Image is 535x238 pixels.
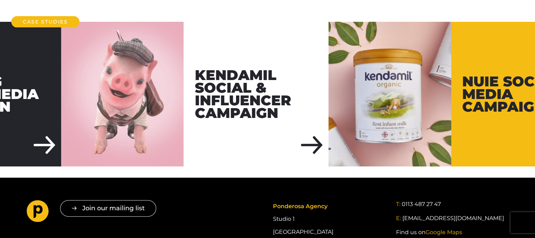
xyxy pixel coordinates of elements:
h2: Case Studies [11,16,79,27]
div: Kendamil Social & Influencer Campaign [184,22,329,166]
a: Kendamil Social & Influencer Campaign Kendamil Social & Influencer Campaign [184,22,451,166]
img: Kendamil Social & Influencer Campaign [329,22,451,166]
img: Moonpig Social Media Campaign [61,22,184,166]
